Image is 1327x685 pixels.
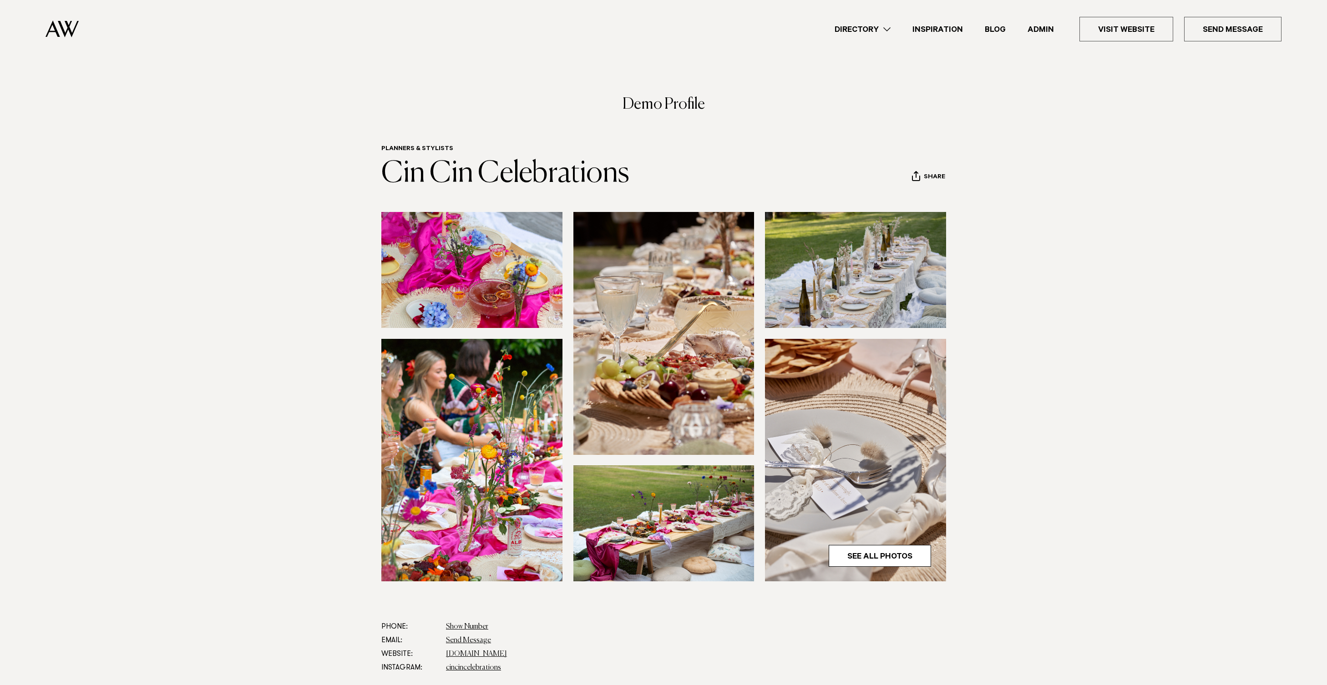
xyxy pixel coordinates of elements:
a: Directory [824,23,902,35]
a: See All Photos [829,545,931,567]
a: [DOMAIN_NAME] [446,650,507,658]
a: Send Message [1184,17,1281,41]
a: Admin [1017,23,1065,35]
dt: Instagram: [381,661,439,675]
a: cincincelebrations [446,664,501,671]
dt: Phone: [381,620,439,634]
a: Cin Cin Celebrations [381,159,629,188]
dt: Website: [381,647,439,661]
a: Planners & Stylists [381,146,453,153]
a: Blog [974,23,1017,35]
dt: Email: [381,634,439,647]
a: Send Message [446,637,491,644]
a: Visit Website [1079,17,1173,41]
span: Share [924,173,945,182]
button: Share [912,171,946,184]
a: Show Number [446,623,488,630]
img: Auckland Weddings Logo [46,20,79,37]
h3: Demo Profile [381,97,946,123]
a: Inspiration [902,23,974,35]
